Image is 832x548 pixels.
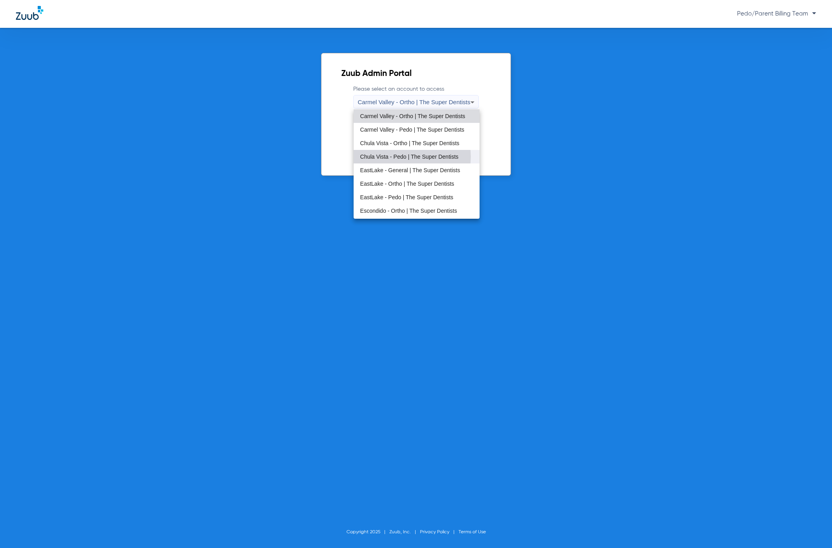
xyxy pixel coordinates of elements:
span: Chula Vista - Ortho | The Super Dentists [360,140,459,146]
iframe: Chat Widget [792,510,832,548]
span: EastLake - Ortho | The Super Dentists [360,181,454,187]
span: Chula Vista - Pedo | The Super Dentists [360,154,458,159]
span: EastLake - Pedo | The Super Dentists [360,194,453,200]
span: Escondido - Ortho | The Super Dentists [360,208,457,214]
span: Carmel Valley - Ortho | The Super Dentists [360,113,465,119]
span: EastLake - General | The Super Dentists [360,167,460,173]
span: Carmel Valley - Pedo | The Super Dentists [360,127,464,132]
